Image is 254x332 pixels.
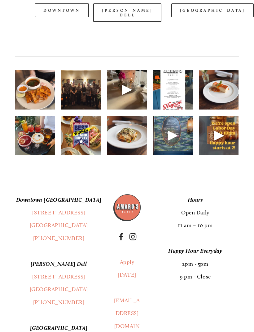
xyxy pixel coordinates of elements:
a: Apply [DATE] [118,259,136,278]
p: Open Daily 11 am – 10 pm [152,194,239,232]
em: [GEOGRAPHIC_DATA] [30,325,88,332]
a: Instagram [129,233,137,241]
img: Some positive news for your feed: Quesabirria has landed at Amaro&rsquo;s Happy Hour 🙌 [15,65,55,115]
a: [PHONE_NUMBER] [33,299,85,306]
a: [PHONE_NUMBER] [33,235,85,242]
img: Something for everyone 🙌 [15,110,55,162]
p: 2pm - 5pm 9 pm - Close [152,245,239,283]
img: Savor your favorites from our seasonal menu this week, new fall dishes coming soon! [107,110,147,162]
em: Hours [188,197,203,204]
em: Downtown [GEOGRAPHIC_DATA] [16,197,102,204]
img: Amaros_Logo.png [113,194,141,222]
em: Happy Hour Everyday [168,248,222,255]
a: [GEOGRAPHIC_DATA] [30,286,88,293]
a: Facebook [117,233,125,241]
img: Get cozy with our new seasonal menu, available everywhere 🍂 we&rsquo;re curious &mdash; which dis... [199,64,239,117]
a: [STREET_ADDRESS] [32,209,85,216]
img: Join us for Negroni Week! Each location is featuring their own unique specials ✨ runs through Sun... [153,64,193,117]
img: In Castle Rock, there&rsquo;s a Saturday night tradition amongst the team &mdash; only this week ... [55,70,107,110]
a: [GEOGRAPHIC_DATA] [30,222,88,229]
img: We seriously have the best guests. Thank you x1000000!!! You&rsquo;ve voted us Best Happy Hour si... [61,110,101,162]
a: [STREET_ADDRESS] [32,274,85,280]
em: [PERSON_NAME] Dell [31,261,87,268]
